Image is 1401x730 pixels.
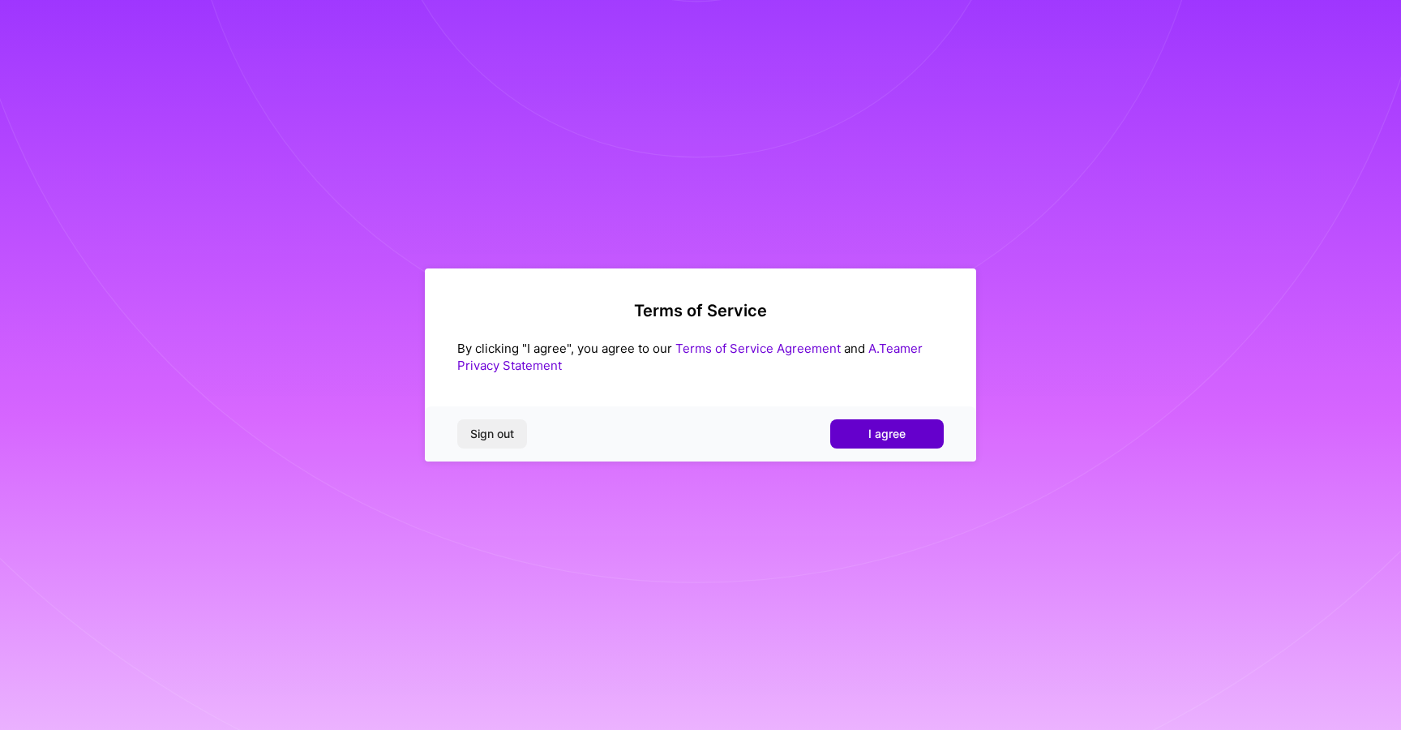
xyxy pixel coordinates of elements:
[868,426,906,442] span: I agree
[457,301,944,320] h2: Terms of Service
[457,340,944,374] div: By clicking "I agree", you agree to our and
[675,341,841,356] a: Terms of Service Agreement
[457,419,527,449] button: Sign out
[830,419,944,449] button: I agree
[470,426,514,442] span: Sign out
